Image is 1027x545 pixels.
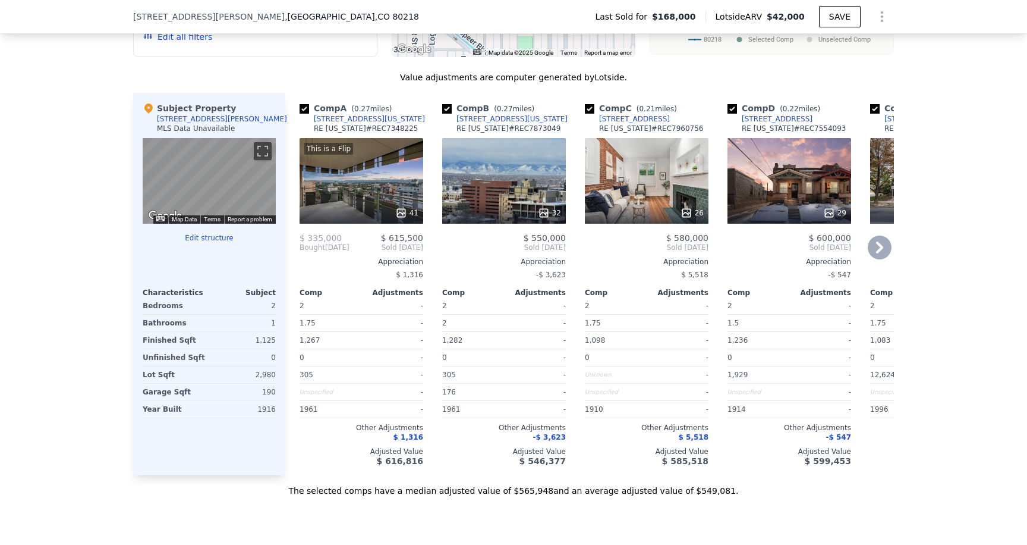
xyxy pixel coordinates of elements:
[442,114,568,124] a: [STREET_ADDRESS][US_STATE]
[349,243,423,252] span: Sold [DATE]
[442,336,462,344] span: 1,282
[792,384,851,400] div: -
[783,105,799,113] span: 0.22
[870,423,994,433] div: Other Adjustments
[716,11,767,23] span: Lotside ARV
[300,243,349,252] div: [DATE]
[681,207,704,219] div: 26
[143,349,207,366] div: Unfinished Sqft
[792,401,851,418] div: -
[870,371,895,379] span: 12,624
[727,401,787,418] div: 1914
[442,302,447,310] span: 2
[533,433,566,441] span: -$ 3,623
[704,36,722,43] text: 80218
[156,216,165,221] button: Keyboard shortcuts
[805,456,851,466] span: $ 599,453
[133,475,894,497] div: The selected comps have a median adjusted value of $565,948 and an average adjusted value of $549...
[585,114,670,124] a: [STREET_ADDRESS]
[742,124,846,133] div: RE [US_STATE] # REC7554093
[364,349,423,366] div: -
[143,288,209,297] div: Characteristics
[649,349,708,366] div: -
[212,315,276,331] div: 1
[442,257,566,267] div: Appreciation
[585,447,708,456] div: Adjusted Value
[870,315,930,331] div: 1.75
[727,447,851,456] div: Adjusted Value
[585,257,708,267] div: Appreciation
[679,433,708,441] span: $ 5,518
[585,315,644,331] div: 1.75
[354,105,370,113] span: 0.27
[649,297,708,314] div: -
[506,384,566,400] div: -
[489,105,539,113] span: ( miles)
[146,208,185,224] a: Open this area in Google Maps (opens a new window)
[346,105,396,113] span: ( miles)
[143,401,207,418] div: Year Built
[585,288,647,297] div: Comp
[300,102,396,114] div: Comp A
[361,288,423,297] div: Adjustments
[300,384,359,400] div: Unspecified
[884,124,989,133] div: RE [US_STATE] # REC6333472
[870,288,932,297] div: Comp
[143,102,236,114] div: Subject Property
[649,332,708,349] div: -
[792,315,851,331] div: -
[666,233,708,243] span: $ 580,000
[647,288,708,297] div: Adjustments
[442,423,566,433] div: Other Adjustments
[506,297,566,314] div: -
[364,315,423,331] div: -
[456,114,568,124] div: [STREET_ADDRESS][US_STATE]
[652,11,696,23] span: $168,000
[870,102,966,114] div: Comp E
[870,353,875,362] span: 0
[506,349,566,366] div: -
[536,271,566,279] span: -$ 3,623
[395,42,434,57] img: Google
[727,302,732,310] span: 2
[870,302,875,310] span: 2
[300,401,359,418] div: 1961
[742,114,812,124] div: [STREET_ADDRESS]
[254,142,272,160] button: Toggle fullscreen view
[212,332,276,349] div: 1,125
[314,114,425,124] div: [STREET_ADDRESS][US_STATE]
[585,401,644,418] div: 1910
[442,353,447,362] span: 0
[828,271,851,279] span: -$ 547
[870,5,894,29] button: Show Options
[157,124,235,133] div: MLS Data Unavailable
[823,207,846,219] div: 29
[727,371,748,379] span: 1,929
[442,102,539,114] div: Comp B
[300,302,304,310] span: 2
[870,257,994,267] div: Appreciation
[870,114,955,124] a: [STREET_ADDRESS]
[381,233,423,243] span: $ 615,500
[748,36,793,43] text: Selected Comp
[300,447,423,456] div: Adjusted Value
[585,423,708,433] div: Other Adjustments
[143,332,207,349] div: Finished Sqft
[585,302,590,310] span: 2
[364,367,423,383] div: -
[143,233,276,243] button: Edit structure
[143,31,212,43] button: Edit all filters
[212,401,276,418] div: 1916
[133,11,285,23] span: [STREET_ADDRESS][PERSON_NAME]
[442,315,502,331] div: 2
[560,49,577,56] a: Terms
[585,384,644,400] div: Unspecified
[314,124,418,133] div: RE [US_STATE] # REC7348225
[375,12,419,21] span: , CO 80218
[212,367,276,383] div: 2,980
[584,49,632,56] a: Report a map error
[300,353,304,362] span: 0
[727,257,851,267] div: Appreciation
[300,288,361,297] div: Comp
[524,233,566,243] span: $ 550,000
